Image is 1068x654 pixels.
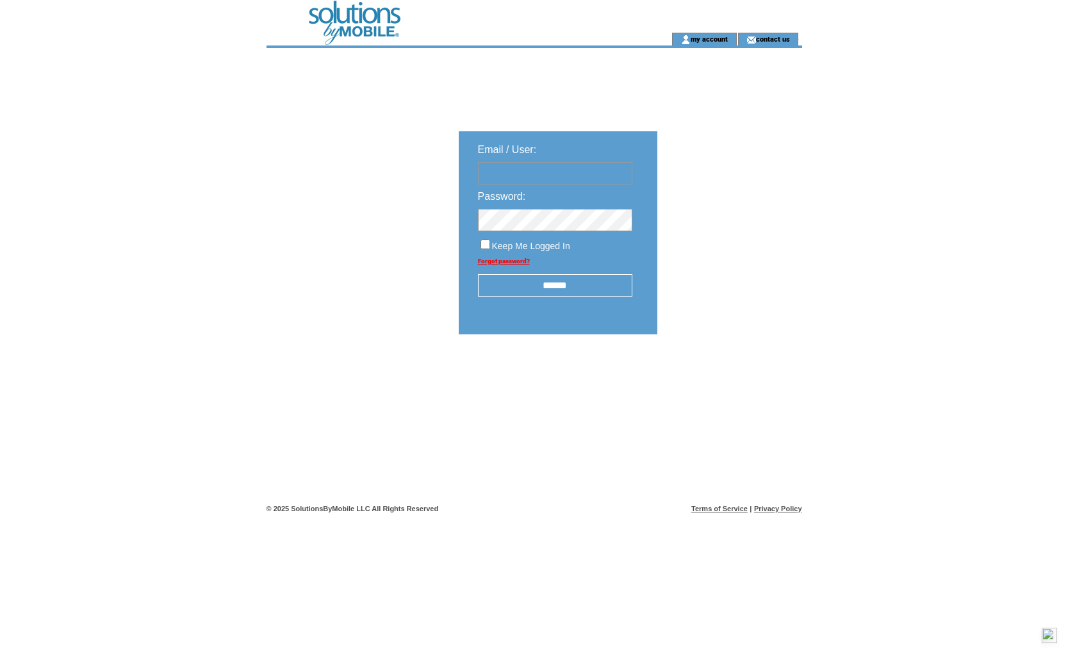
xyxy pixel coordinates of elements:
a: Privacy Policy [754,505,802,512]
a: my account [691,35,728,43]
a: Forgot password? [478,258,530,265]
img: transparent.png;jsessionid=572D28F32803876DEA59889D3EE18AB4 [694,366,759,382]
img: contact_us_icon.gif;jsessionid=572D28F32803876DEA59889D3EE18AB4 [746,35,756,45]
span: | [750,505,752,512]
a: contact us [756,35,790,43]
span: Keep Me Logged In [492,241,570,251]
a: Terms of Service [691,505,748,512]
span: © 2025 SolutionsByMobile LLC All Rights Reserved [267,505,439,512]
span: Password: [478,191,526,202]
span: Email / User: [478,144,537,155]
img: account_icon.gif;jsessionid=572D28F32803876DEA59889D3EE18AB4 [681,35,691,45]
